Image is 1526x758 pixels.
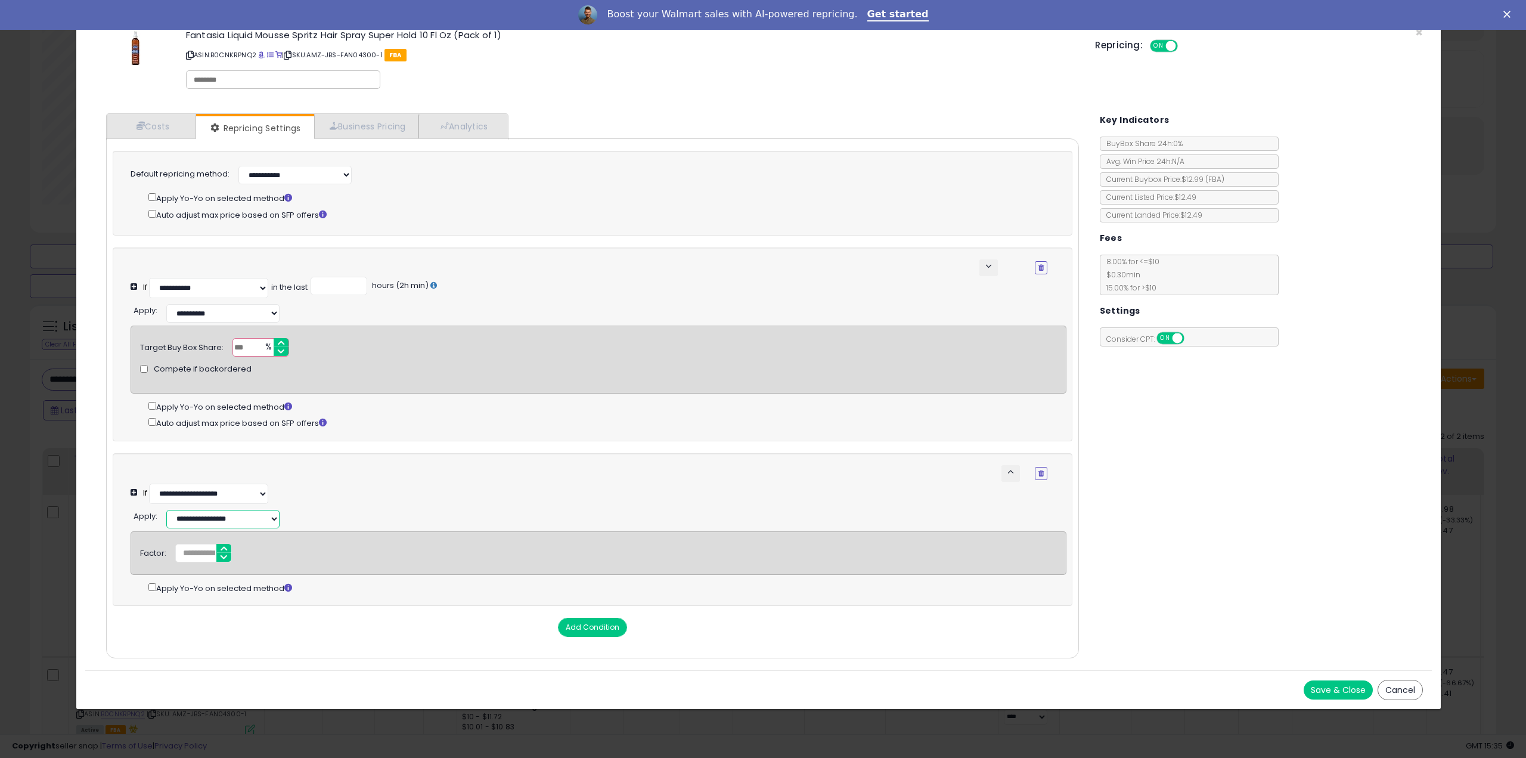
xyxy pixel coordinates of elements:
a: Get started [867,8,929,21]
span: OFF [1182,333,1201,344]
div: Apply Yo-Yo on selected method [148,400,1066,413]
span: ON [1158,333,1173,344]
span: Current Landed Price: $12.49 [1100,210,1202,220]
button: Save & Close [1304,680,1373,700]
span: 8.00 % for <= $10 [1100,256,1159,293]
div: Close [1503,11,1515,18]
span: % [258,339,277,357]
span: ( FBA ) [1205,174,1224,184]
a: Costs [107,114,196,138]
span: FBA [384,49,407,61]
label: Default repricing method: [131,169,229,180]
h5: Key Indicators [1100,113,1170,128]
i: Remove Condition [1038,264,1044,271]
span: hours (2h min) [370,280,429,291]
div: Target Buy Box Share: [140,338,224,354]
span: BuyBox Share 24h: 0% [1100,138,1183,148]
span: ON [1151,41,1166,51]
div: Boost your Walmart sales with AI-powered repricing. [607,8,857,20]
a: Analytics [418,114,507,138]
a: Repricing Settings [196,116,313,140]
span: Current Listed Price: $12.49 [1100,192,1196,202]
a: BuyBox page [258,50,265,60]
p: ASIN: B0CNKRPNQ2 | SKU: AMZ-JBS-FAN04300-1 [186,45,1077,64]
span: 15.00 % for > $10 [1100,283,1156,293]
span: Apply [134,511,156,522]
a: Your listing only [275,50,282,60]
span: $0.30 min [1100,270,1140,280]
h5: Repricing: [1095,41,1143,50]
h5: Fees [1100,231,1122,246]
div: Apply Yo-Yo on selected method [148,191,1047,205]
div: Auto adjust max price based on SFP offers [148,416,1066,429]
button: Cancel [1378,680,1423,700]
a: Business Pricing [314,114,418,138]
img: 31efgG5a9qL._SL60_.jpg [131,30,141,66]
div: Auto adjust max price based on SFP offers [148,208,1047,221]
span: × [1415,24,1423,41]
span: OFF [1176,41,1195,51]
span: Apply [134,305,156,316]
span: keyboard_arrow_down [983,261,994,272]
button: Add Condition [558,618,627,637]
i: Remove Condition [1038,470,1044,477]
div: Factor: [140,544,166,559]
div: : [134,301,157,317]
h3: Fantasia Liquid Mousse Spritz Hair Spray Super Hold 10 Fl Oz (Pack of 1) [186,30,1077,39]
div: Apply Yo-Yo on selected method [148,581,1066,595]
a: All offer listings [267,50,274,60]
span: Compete if backordered [154,364,252,375]
span: keyboard_arrow_up [1005,466,1016,478]
div: : [134,507,157,522]
span: Consider CPT: [1100,334,1200,344]
span: $12.99 [1181,174,1224,184]
img: Profile image for Adrian [578,5,597,24]
h5: Settings [1100,304,1140,318]
div: in the last [271,282,308,293]
span: Avg. Win Price 24h: N/A [1100,156,1184,166]
span: Current Buybox Price: [1100,174,1224,184]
